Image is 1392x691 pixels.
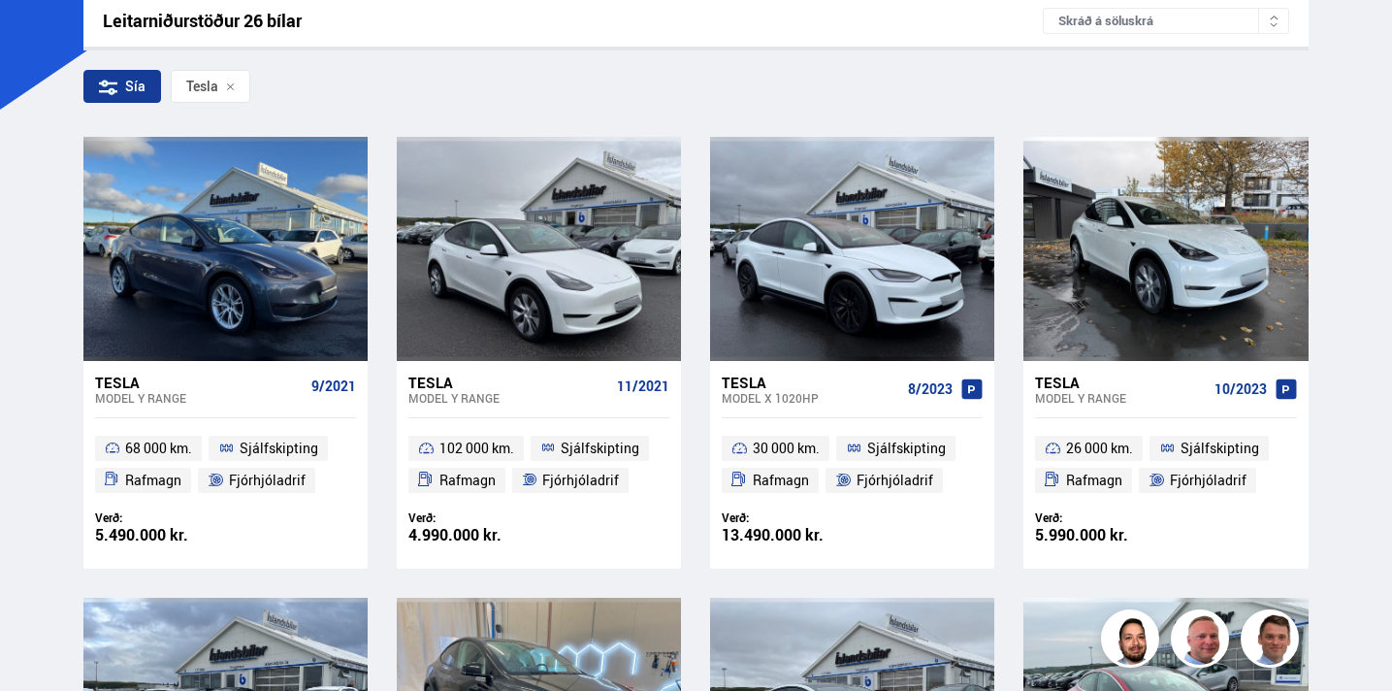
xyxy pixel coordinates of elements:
[408,391,609,405] div: Model Y RANGE
[16,8,74,66] button: Opna LiveChat spjallviðmót
[186,79,218,94] span: Tesla
[1170,469,1246,492] span: Fjórhjóladrif
[439,469,496,492] span: Rafmagn
[1066,469,1122,492] span: Rafmagn
[722,510,853,525] div: Verð:
[397,361,681,569] a: Tesla Model Y RANGE 11/2021 102 000 km. Sjálfskipting Rafmagn Fjórhjóladrif Verð: 4.990.000 kr.
[95,510,226,525] div: Verð:
[1035,510,1166,525] div: Verð:
[1035,391,1206,405] div: Model Y RANGE
[857,469,933,492] span: Fjórhjóladrif
[1181,437,1259,460] span: Sjálfskipting
[561,437,639,460] span: Sjálfskipting
[753,437,820,460] span: 30 000 km.
[103,11,1044,31] div: Leitarniðurstöður 26 bílar
[408,374,609,391] div: Tesla
[408,527,539,543] div: 4.990.000 kr.
[722,527,853,543] div: 13.490.000 kr.
[1104,612,1162,671] img: nhp88E3Fdnt1Opn2.png
[1035,527,1166,543] div: 5.990.000 kr.
[439,437,514,460] span: 102 000 km.
[1244,612,1302,671] img: FbJEzSuNWCJXmdc-.webp
[617,378,669,394] span: 11/2021
[311,378,356,394] span: 9/2021
[95,391,304,405] div: Model Y RANGE
[542,469,619,492] span: Fjórhjóladrif
[722,374,900,391] div: Tesla
[753,469,809,492] span: Rafmagn
[95,374,304,391] div: Tesla
[722,391,900,405] div: Model X 1020HP
[1214,381,1267,397] span: 10/2023
[1035,374,1206,391] div: Tesla
[95,527,226,543] div: 5.490.000 kr.
[1023,361,1308,569] a: Tesla Model Y RANGE 10/2023 26 000 km. Sjálfskipting Rafmagn Fjórhjóladrif Verð: 5.990.000 kr.
[908,381,953,397] span: 8/2023
[1174,612,1232,671] img: siFngHWaQ9KaOqBr.png
[83,361,368,569] a: Tesla Model Y RANGE 9/2021 68 000 km. Sjálfskipting Rafmagn Fjórhjóladrif Verð: 5.490.000 kr.
[408,510,539,525] div: Verð:
[125,437,192,460] span: 68 000 km.
[229,469,306,492] span: Fjórhjóladrif
[1066,437,1133,460] span: 26 000 km.
[240,437,318,460] span: Sjálfskipting
[1043,8,1289,34] div: Skráð á söluskrá
[710,361,994,569] a: Tesla Model X 1020HP 8/2023 30 000 km. Sjálfskipting Rafmagn Fjórhjóladrif Verð: 13.490.000 kr.
[83,70,161,103] div: Sía
[867,437,946,460] span: Sjálfskipting
[125,469,181,492] span: Rafmagn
